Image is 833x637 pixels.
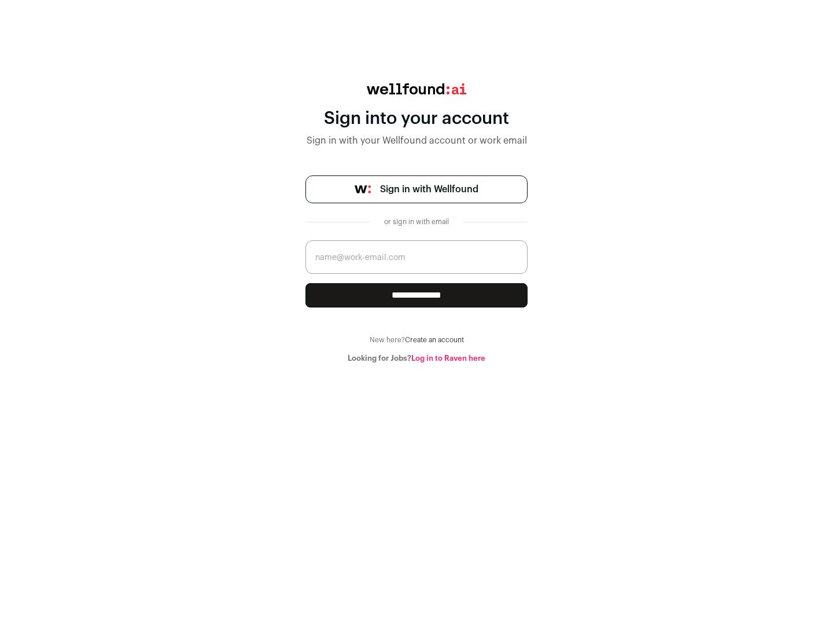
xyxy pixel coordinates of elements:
[305,108,528,129] div: Sign into your account
[355,185,371,193] img: wellfound-symbol-flush-black-fb3c872781a75f747ccb3a119075da62bfe97bd399995f84a933054e44a575c4.png
[367,83,466,94] img: wellfound:ai
[305,354,528,363] div: Looking for Jobs?
[305,175,528,203] a: Sign in with Wellfound
[305,240,528,274] input: name@work-email.com
[380,182,478,196] span: Sign in with Wellfound
[405,336,464,343] a: Create an account
[411,354,485,362] a: Log in to Raven here
[379,217,454,226] div: or sign in with email
[305,134,528,148] div: Sign in with your Wellfound account or work email
[305,335,528,345] div: New here?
